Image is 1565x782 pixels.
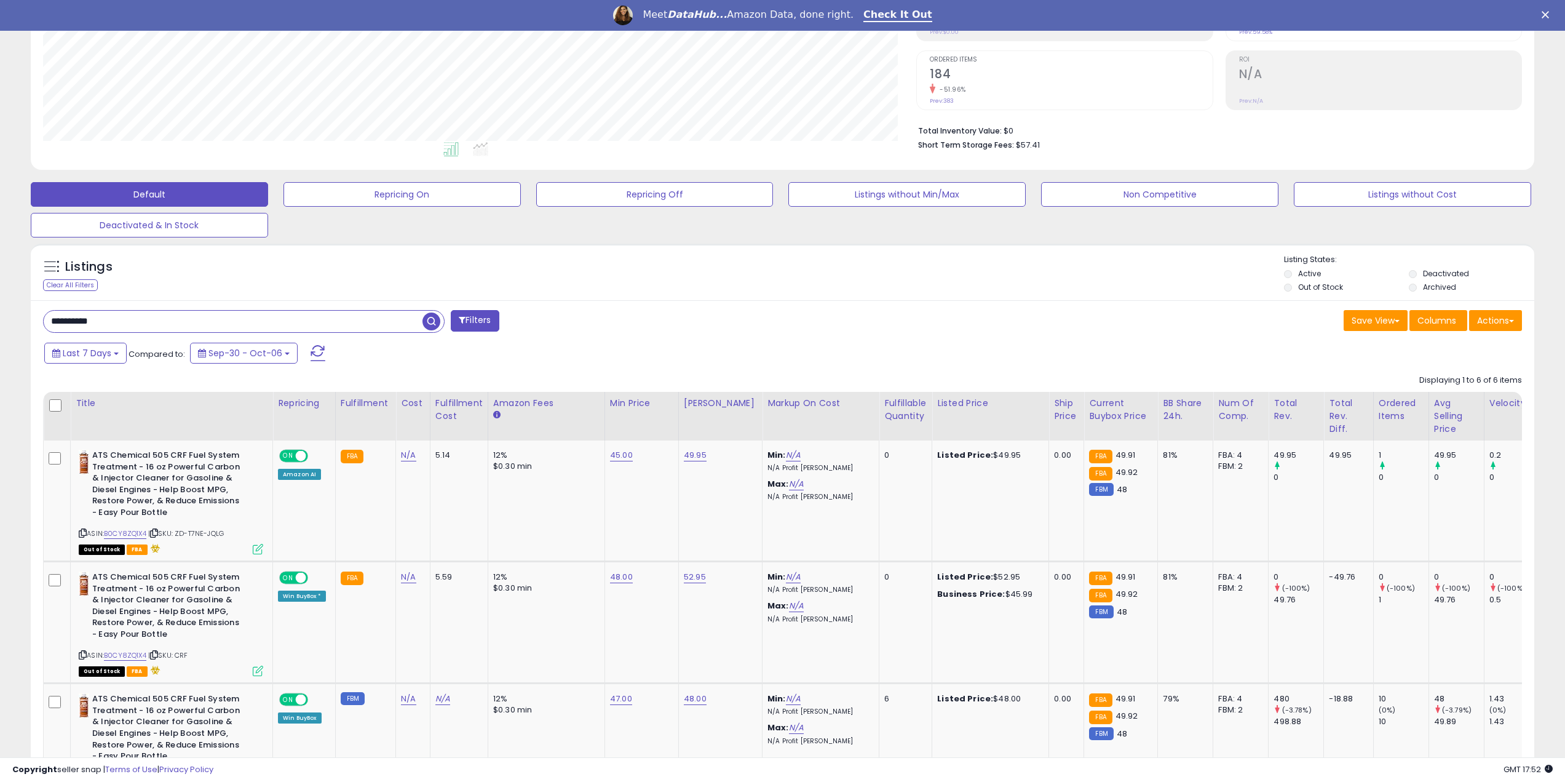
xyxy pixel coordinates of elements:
div: 79% [1163,693,1203,704]
div: FBM: 2 [1218,583,1259,594]
div: Markup on Cost [767,397,874,410]
div: 0.5 [1489,594,1539,605]
div: Title [76,397,267,410]
div: Win BuyBox * [278,591,326,602]
span: 49.91 [1115,571,1136,583]
small: Prev: 383 [930,97,954,105]
i: hazardous material [148,666,160,674]
div: Amazon AI [278,469,321,480]
span: OFF [306,695,326,705]
b: ATS Chemical 505 CRF Fuel System Treatment - 16 oz Powerful Carbon & Injector Cleaner for Gasolin... [92,693,242,765]
a: N/A [401,693,416,705]
div: 0 [1379,472,1428,483]
div: 49.76 [1434,594,1484,605]
button: Default [31,182,268,207]
a: 47.00 [610,693,632,705]
div: 498.88 [1274,716,1323,727]
span: 48 [1117,484,1127,495]
small: FBM [1089,605,1113,618]
span: ROI [1239,57,1521,63]
small: FBA [341,450,363,463]
div: 0 [1489,472,1539,483]
small: Prev: $0.00 [930,28,959,36]
div: 0 [1274,572,1323,583]
strong: Copyright [12,764,57,775]
a: Terms of Use [105,764,157,775]
img: 416kpI6291L._SL40_.jpg [79,450,89,474]
div: FBM: 2 [1218,704,1259,716]
div: $48.00 [937,693,1039,704]
small: Prev: 59.58% [1239,28,1272,36]
span: Ordered Items [930,57,1212,63]
div: Fulfillment Cost [435,397,483,423]
b: Max: [767,600,789,612]
p: N/A Profit [PERSON_NAME] [767,464,870,473]
small: FBA [1089,450,1112,463]
div: $45.99 [937,589,1039,600]
b: Min: [767,693,786,704]
div: Win BuyBox [278,712,322,724]
span: All listings that are currently out of stock and unavailable for purchase on Amazon [79,545,125,555]
b: Total Inventory Value: [918,126,1002,136]
p: N/A Profit [PERSON_NAME] [767,493,870,501]
small: FBA [1089,467,1112,481]
span: 48 [1117,606,1127,618]
button: Columns [1409,310,1467,331]
a: N/A [789,600,804,612]
div: 48 [1434,693,1484,704]
div: BB Share 24h. [1163,397,1208,423]
button: Save View [1344,310,1408,331]
span: 2025-10-14 17:52 GMT [1504,764,1553,775]
span: | SKU: CRF [148,650,188,660]
div: 10 [1379,716,1428,727]
a: 48.00 [684,693,707,705]
span: 49.92 [1115,710,1138,722]
div: 49.95 [1274,450,1323,461]
h2: N/A [1239,67,1521,84]
div: 0 [1434,572,1484,583]
small: FBA [1089,711,1112,724]
b: ATS Chemical 505 CRF Fuel System Treatment - 16 oz Powerful Carbon & Injector Cleaner for Gasolin... [92,450,242,521]
b: Listed Price: [937,571,993,583]
b: Max: [767,478,789,490]
div: 81% [1163,450,1203,461]
div: Ordered Items [1379,397,1424,423]
a: N/A [786,449,801,461]
button: Non Competitive [1041,182,1278,207]
div: Cost [401,397,425,410]
span: 49.91 [1115,449,1136,461]
small: FBA [1089,572,1112,585]
div: 0.2 [1489,450,1539,461]
button: Repricing Off [536,182,774,207]
span: 49.92 [1115,588,1138,600]
small: (-100%) [1442,583,1470,593]
div: FBM: 2 [1218,461,1259,472]
div: 0.00 [1054,450,1074,461]
div: 49.95 [1329,450,1363,461]
span: | SKU: ZD-T7NE-JQLG [148,529,224,538]
img: Profile image for Georgie [613,6,633,25]
span: Compared to: [129,348,185,360]
div: FBA: 4 [1218,572,1259,583]
button: Deactivated & In Stock [31,213,268,237]
i: hazardous material [148,544,160,553]
button: Last 7 Days [44,343,127,364]
a: N/A [789,722,804,734]
label: Archived [1423,282,1456,292]
p: Listing States: [1284,254,1534,266]
div: Clear All Filters [43,279,98,291]
span: ON [280,451,296,461]
small: FBM [341,692,365,705]
span: 48 [1117,728,1127,740]
a: N/A [435,693,450,705]
div: 12% [493,693,595,704]
div: ASIN: [79,450,263,553]
small: Amazon Fees. [493,410,501,421]
div: Fulfillable Quantity [884,397,927,423]
div: ASIN: [79,572,263,675]
div: Total Rev. Diff. [1329,397,1368,436]
small: (-3.79%) [1442,705,1472,715]
p: N/A Profit [PERSON_NAME] [767,586,870,594]
div: Min Price [610,397,673,410]
h5: Listings [65,258,113,276]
